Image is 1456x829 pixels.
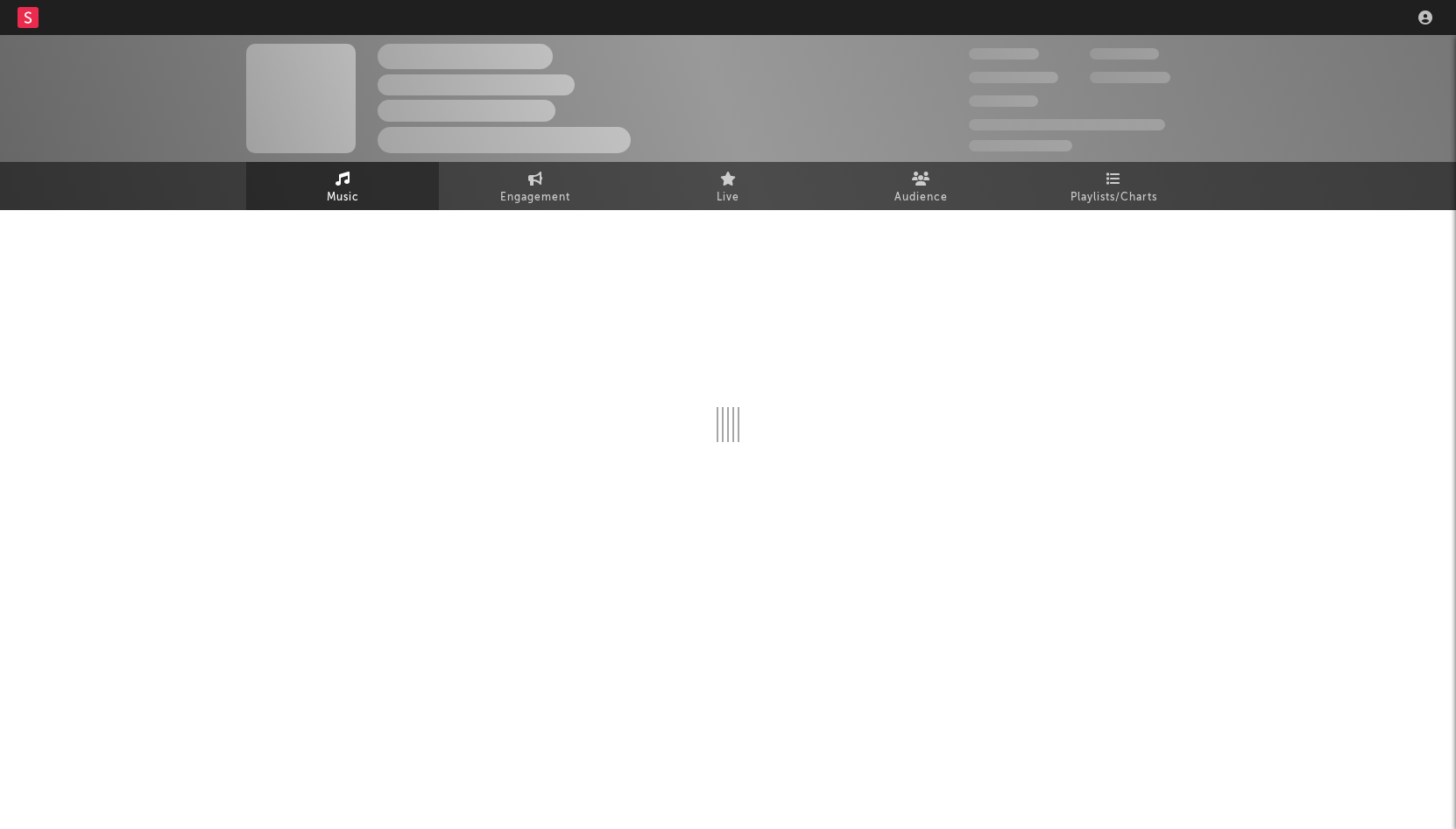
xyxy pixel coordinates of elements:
a: Engagement [439,162,632,210]
span: 300,000 [969,48,1039,60]
span: 100,000 [1090,48,1159,60]
span: Live [717,187,739,208]
a: Audience [824,162,1017,210]
span: 1,000,000 [1090,72,1170,83]
span: Audience [894,187,948,208]
span: 50,000,000 [969,72,1058,83]
span: 50,000,000 Monthly Listeners [969,119,1165,130]
span: Engagement [500,187,570,208]
span: Jump Score: 85.0 [969,140,1072,151]
a: Live [632,162,824,210]
span: 100,000 [969,95,1038,107]
span: Playlists/Charts [1071,187,1157,208]
a: Playlists/Charts [1017,162,1210,210]
span: Music [327,187,359,208]
a: Music [246,162,439,210]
